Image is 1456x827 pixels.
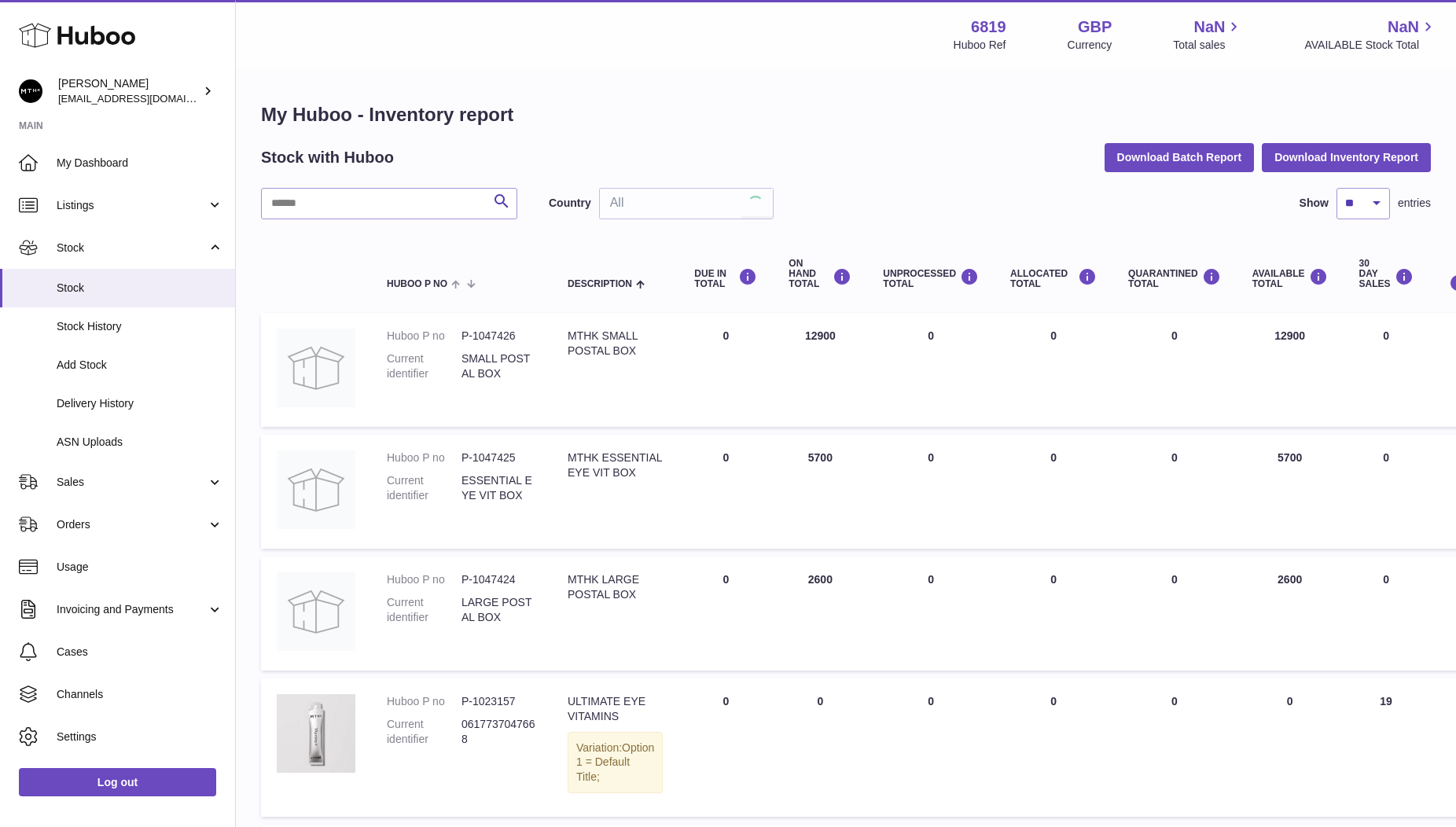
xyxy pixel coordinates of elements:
[57,645,223,660] span: Cases
[678,313,773,427] td: 0
[1078,17,1112,38] strong: GBP
[883,268,979,289] div: UNPROCESSED Total
[1173,17,1243,53] a: NaN Total sales
[57,281,223,296] span: Stock
[1359,259,1414,290] div: 30 DAY SALES
[678,678,773,817] td: 0
[277,450,355,529] img: product image
[995,435,1112,549] td: 0
[1398,196,1431,211] span: entries
[1300,196,1329,211] label: Show
[57,198,207,213] span: Listings
[954,38,1006,53] div: Huboo Ref
[568,572,663,602] div: MTHK LARGE POSTAL BOX
[277,694,355,773] img: product image
[971,17,1006,38] strong: 6819
[57,730,223,744] span: Settings
[277,572,355,651] img: product image
[387,572,461,587] dt: Huboo P no
[1252,268,1328,289] div: AVAILABLE Total
[387,473,461,503] dt: Current identifier
[568,450,663,480] div: MTHK ESSENTIAL EYE VIT BOX
[57,358,223,373] span: Add Stock
[568,279,632,289] span: Description
[461,450,536,465] dd: P-1047425
[995,313,1112,427] td: 0
[1388,17,1419,38] span: NaN
[1304,17,1437,53] a: NaN AVAILABLE Stock Total
[1237,435,1344,549] td: 5700
[867,678,995,817] td: 0
[58,76,200,106] div: [PERSON_NAME]
[387,329,461,344] dt: Huboo P no
[1068,38,1112,53] div: Currency
[261,102,1431,127] h1: My Huboo - Inventory report
[1237,557,1344,671] td: 2600
[995,557,1112,671] td: 0
[1171,573,1178,586] span: 0
[461,473,536,503] dd: ESSENTIAL EYE VIT BOX
[773,678,867,817] td: 0
[461,717,536,747] dd: 0617737047668
[57,475,207,490] span: Sales
[576,741,654,784] span: Option 1 = Default Title;
[773,557,867,671] td: 2600
[568,732,663,794] div: Variation:
[461,694,536,709] dd: P-1023157
[867,557,995,671] td: 0
[678,557,773,671] td: 0
[1344,435,1429,549] td: 0
[57,319,223,334] span: Stock History
[568,329,663,358] div: MTHK SMALL POSTAL BOX
[19,79,42,103] img: amar@mthk.com
[1193,17,1225,38] span: NaN
[568,694,663,724] div: ULTIMATE EYE VITAMINS
[57,396,223,411] span: Delivery History
[773,435,867,549] td: 5700
[1344,678,1429,817] td: 19
[387,717,461,747] dt: Current identifier
[387,450,461,465] dt: Huboo P no
[995,678,1112,817] td: 0
[57,435,223,450] span: ASN Uploads
[1237,678,1344,817] td: 0
[387,694,461,709] dt: Huboo P no
[1344,557,1429,671] td: 0
[1105,143,1255,171] button: Download Batch Report
[549,196,591,211] label: Country
[1173,38,1243,53] span: Total sales
[1262,143,1431,171] button: Download Inventory Report
[261,147,394,168] h2: Stock with Huboo
[387,279,447,289] span: Huboo P no
[58,92,231,105] span: [EMAIL_ADDRESS][DOMAIN_NAME]
[1171,329,1178,342] span: 0
[1010,268,1097,289] div: ALLOCATED Total
[1344,313,1429,427] td: 0
[57,241,207,255] span: Stock
[277,329,355,407] img: product image
[773,313,867,427] td: 12900
[694,268,757,289] div: DUE IN TOTAL
[1171,451,1178,464] span: 0
[57,560,223,575] span: Usage
[387,595,461,625] dt: Current identifier
[678,435,773,549] td: 0
[1171,695,1178,708] span: 0
[57,156,223,171] span: My Dashboard
[1304,38,1437,53] span: AVAILABLE Stock Total
[867,435,995,549] td: 0
[789,259,851,290] div: ON HAND Total
[19,768,216,796] a: Log out
[1237,313,1344,427] td: 12900
[1128,268,1221,289] div: QUARANTINED Total
[387,351,461,381] dt: Current identifier
[57,517,207,532] span: Orders
[461,572,536,587] dd: P-1047424
[461,351,536,381] dd: SMALL POSTAL BOX
[57,687,223,702] span: Channels
[867,313,995,427] td: 0
[461,329,536,344] dd: P-1047426
[57,602,207,617] span: Invoicing and Payments
[461,595,536,625] dd: LARGE POSTAL BOX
